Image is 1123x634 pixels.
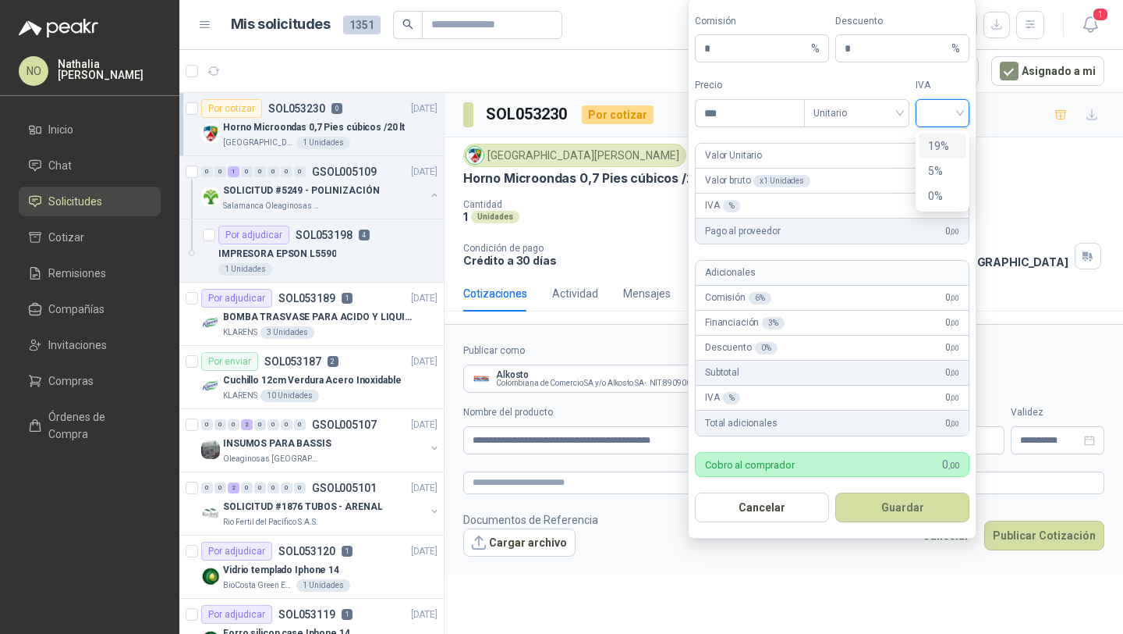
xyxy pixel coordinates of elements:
[945,340,959,355] span: 0
[48,229,84,246] span: Cotizar
[705,340,778,355] p: Descuento
[58,59,161,80] p: Nathalia [PERSON_NAME]
[991,56,1104,86] button: Asignado a mi
[19,330,161,360] a: Invitaciones
[342,546,352,557] p: 1
[179,536,444,599] a: Por adjudicarSOL0531201[DATE] Company LogoVidrio templado Iphone 14BioCosta Green Energy S.A.S1 U...
[223,310,417,325] p: BOMBA TRASVASE PARA ACIDO Y LIQUIDOS CORROSIVO
[1092,7,1109,22] span: 1
[331,103,342,114] p: 0
[411,165,438,180] p: [DATE]
[223,390,257,402] p: KLARENS
[201,166,213,177] div: 0
[950,369,959,377] span: ,00
[223,563,339,578] p: Vidrio templado Iphone 14
[201,314,220,333] img: Company Logo
[705,390,740,405] p: IVA
[19,223,161,252] a: Cotizar
[201,352,258,371] div: Por enviar
[19,56,48,86] div: NO
[411,607,438,622] p: [DATE]
[948,461,959,471] span: ,00
[48,157,72,174] span: Chat
[705,315,785,330] p: Financiación
[411,102,438,116] p: [DATE]
[19,115,161,144] a: Inicio
[201,567,220,586] img: Company Logo
[19,19,98,37] img: Logo peakr
[835,14,969,29] label: Descuento
[463,344,848,358] label: Publicar como
[753,175,810,187] div: x 1 Unidades
[281,166,292,177] div: 0
[342,293,352,304] p: 1
[705,365,739,380] p: Subtotal
[19,151,161,180] a: Chat
[223,120,405,135] p: Horno Microondas 0,7 Pies cúbicos /20 lt
[48,121,73,138] span: Inicio
[223,183,379,198] p: SOLICITUD #5249 - POLINIZACIÓN
[762,317,785,329] div: 3 %
[950,294,959,302] span: ,00
[201,419,213,430] div: 0
[984,521,1104,550] button: Publicar Cotización
[928,137,957,155] div: 19%
[223,500,382,515] p: SOLICITUD #1876 TUBOS - ARENAL
[19,366,161,396] a: Compras
[296,230,352,240] p: SOL053198
[201,162,441,212] a: 0 0 1 0 0 0 0 0 GSOL005109[DATE] Company LogoSOLICITUD #5249 - POLINIZACIÓNSalamanca Oleaginosas SAS
[950,319,959,327] span: ,00
[1011,405,1104,420] label: Validez
[254,166,266,177] div: 0
[294,419,306,430] div: 0
[945,224,959,239] span: 0
[312,419,377,430] p: GSOL005107
[223,200,321,212] p: Salamanca Oleaginosas SAS
[201,377,220,396] img: Company Logo
[201,99,262,118] div: Por cotizar
[705,148,762,163] p: Valor Unitario
[223,137,293,149] p: [GEOGRAPHIC_DATA][PERSON_NAME]
[201,479,441,529] a: 0 0 2 0 0 0 0 0 GSOL005101[DATE] Company LogoSOLICITUD #1876 TUBOS - ARENALRio Fertil del Pacífic...
[463,405,787,420] label: Nombre del producto
[223,516,318,529] p: Rio Fertil del Pacífico S.A.S.
[463,144,686,167] div: [GEOGRAPHIC_DATA][PERSON_NAME]
[463,170,714,187] p: Horno Microondas 0,7 Pies cúbicos /20 lt
[552,285,598,302] div: Actividad
[214,166,226,177] div: 0
[463,199,688,210] p: Cantidad
[916,78,969,93] label: IVA
[463,254,688,267] p: Crédito a 30 días
[218,263,272,276] div: 1 Unidades
[241,483,253,493] div: 0
[705,265,755,280] p: Adicionales
[705,173,810,188] p: Valor bruto
[951,35,960,62] span: %
[928,162,957,180] div: 5%
[223,436,331,451] p: INSUMOS PARA BASSIS
[267,419,279,430] div: 0
[359,230,370,240] p: 4
[201,605,272,624] div: Por adjudicar
[218,247,336,262] p: IMPRESORA EPSON L5590
[179,93,444,156] a: Por cotizarSOL0532300[DATE] Company LogoHorno Microondas 0,7 Pies cúbicos /20 lt[GEOGRAPHIC_DATA]...
[723,200,741,212] div: %
[705,224,781,239] p: Pago al proveedor
[411,354,438,369] p: [DATE]
[201,483,213,493] div: 0
[296,137,350,149] div: 1 Unidades
[228,419,239,430] div: 0
[755,342,778,354] div: 0 %
[48,337,107,354] span: Invitaciones
[278,609,335,620] p: SOL053119
[411,291,438,306] p: [DATE]
[1076,11,1104,39] button: 1
[19,187,161,216] a: Solicitudes
[48,193,102,210] span: Solicitudes
[411,481,438,496] p: [DATE]
[486,102,569,126] h3: SOL053230
[201,440,220,459] img: Company Logo
[48,265,106,282] span: Remisiones
[945,290,959,305] span: 0
[281,419,292,430] div: 0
